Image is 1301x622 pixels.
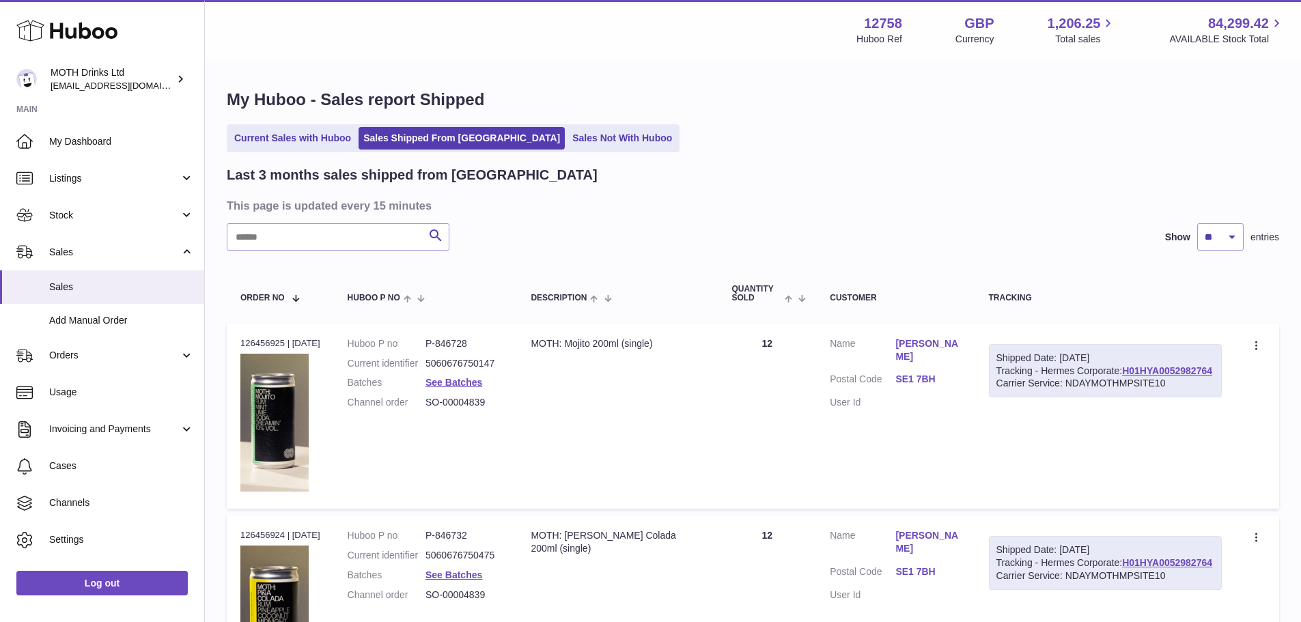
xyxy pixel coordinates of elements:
[830,529,895,559] dt: Name
[895,337,961,363] a: [PERSON_NAME]
[51,80,201,91] span: [EMAIL_ADDRESS][DOMAIN_NAME]
[895,529,961,555] a: [PERSON_NAME]
[989,536,1222,590] div: Tracking - Hermes Corporate:
[16,69,37,89] img: internalAdmin-12758@internal.huboo.com
[895,373,961,386] a: SE1 7BH
[348,337,425,350] dt: Huboo P no
[425,549,503,562] dd: 5060676750475
[348,569,425,582] dt: Batches
[425,377,482,388] a: See Batches
[989,344,1222,398] div: Tracking - Hermes Corporate:
[348,529,425,542] dt: Huboo P no
[895,565,961,578] a: SE1 7BH
[996,543,1214,556] div: Shipped Date: [DATE]
[830,337,895,367] dt: Name
[1169,14,1285,46] a: 84,299.42 AVAILABLE Stock Total
[1048,14,1101,33] span: 1,206.25
[240,294,285,302] span: Order No
[240,354,309,492] img: 127581729091276.png
[49,423,180,436] span: Invoicing and Payments
[964,14,994,33] strong: GBP
[425,589,503,602] dd: SO-00004839
[49,281,194,294] span: Sales
[49,209,180,222] span: Stock
[425,357,503,370] dd: 5060676750147
[1055,33,1116,46] span: Total sales
[425,396,503,409] dd: SO-00004839
[348,357,425,370] dt: Current identifier
[51,66,173,92] div: MOTH Drinks Ltd
[240,529,320,541] div: 126456924 | [DATE]
[49,496,194,509] span: Channels
[830,294,961,302] div: Customer
[830,396,895,409] dt: User Id
[989,294,1222,302] div: Tracking
[49,314,194,327] span: Add Manual Order
[1122,557,1212,568] a: H01HYA0052982764
[531,294,587,302] span: Description
[718,324,816,509] td: 12
[229,127,356,150] a: Current Sales with Huboo
[1208,14,1269,33] span: 84,299.42
[955,33,994,46] div: Currency
[16,571,188,595] a: Log out
[531,337,704,350] div: MOTH: Mojito 200ml (single)
[348,376,425,389] dt: Batches
[1048,14,1117,46] a: 1,206.25 Total sales
[49,135,194,148] span: My Dashboard
[49,349,180,362] span: Orders
[1250,231,1279,244] span: entries
[1165,231,1190,244] label: Show
[348,589,425,602] dt: Channel order
[996,352,1214,365] div: Shipped Date: [DATE]
[1122,365,1212,376] a: H01HYA0052982764
[864,14,902,33] strong: 12758
[996,569,1214,582] div: Carrier Service: NDAYMOTHMPSITE10
[227,166,598,184] h2: Last 3 months sales shipped from [GEOGRAPHIC_DATA]
[348,396,425,409] dt: Channel order
[348,549,425,562] dt: Current identifier
[425,529,503,542] dd: P-846732
[359,127,565,150] a: Sales Shipped From [GEOGRAPHIC_DATA]
[830,589,895,602] dt: User Id
[830,565,895,582] dt: Postal Code
[425,569,482,580] a: See Batches
[227,198,1276,213] h3: This page is updated every 15 minutes
[49,386,194,399] span: Usage
[830,373,895,389] dt: Postal Code
[996,377,1214,390] div: Carrier Service: NDAYMOTHMPSITE10
[49,460,194,472] span: Cases
[49,533,194,546] span: Settings
[856,33,902,46] div: Huboo Ref
[568,127,677,150] a: Sales Not With Huboo
[49,246,180,259] span: Sales
[531,529,704,555] div: MOTH: [PERSON_NAME] Colada 200ml (single)
[425,337,503,350] dd: P-846728
[49,172,180,185] span: Listings
[240,337,320,350] div: 126456925 | [DATE]
[227,89,1279,111] h1: My Huboo - Sales report Shipped
[1169,33,1285,46] span: AVAILABLE Stock Total
[731,285,781,302] span: Quantity Sold
[348,294,400,302] span: Huboo P no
